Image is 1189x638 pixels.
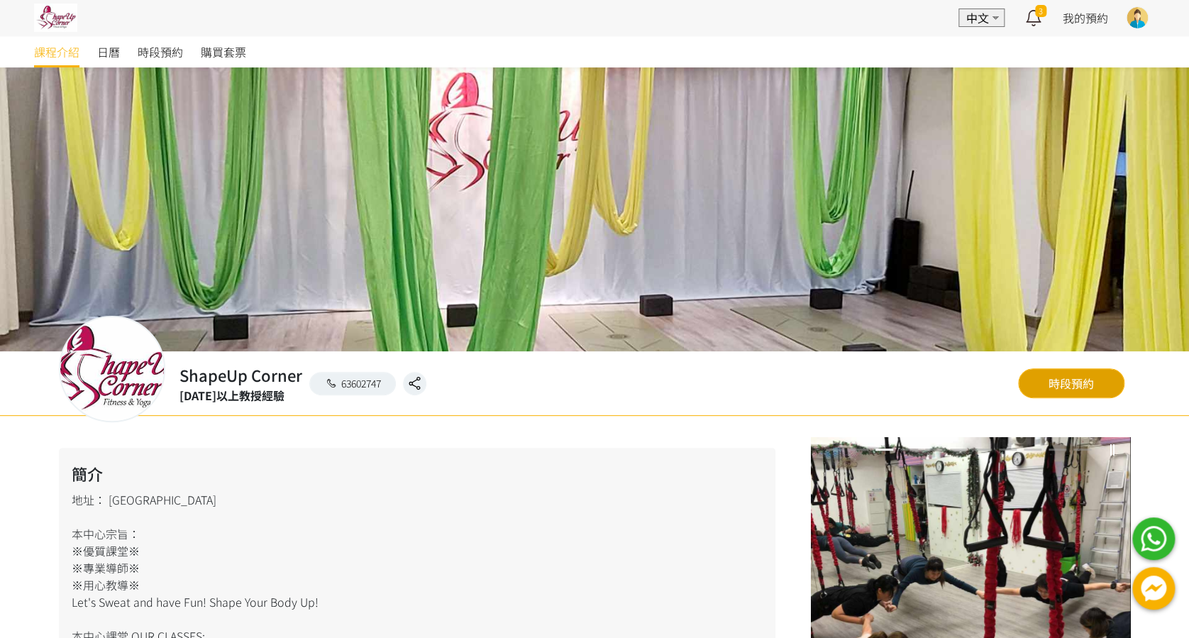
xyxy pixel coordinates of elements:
a: 時段預約 [138,36,183,67]
a: 時段預約 [1018,368,1124,398]
span: 日曆 [97,43,120,60]
span: 3 [1035,5,1046,17]
h2: ShapeUp Corner [179,363,302,387]
a: 我的預約 [1063,9,1108,26]
h2: 簡介 [72,462,763,485]
span: 時段預約 [138,43,183,60]
a: 購買套票 [201,36,246,67]
div: [DATE]以上教授經驗 [179,387,302,404]
span: 購買套票 [201,43,246,60]
a: 課程介紹 [34,36,79,67]
img: pwrjsa6bwyY3YIpa3AKFwK20yMmKifvYlaMXwTp1.jpg [34,4,77,32]
span: 課程介紹 [34,43,79,60]
a: 日曆 [97,36,120,67]
a: 63602747 [309,372,396,395]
